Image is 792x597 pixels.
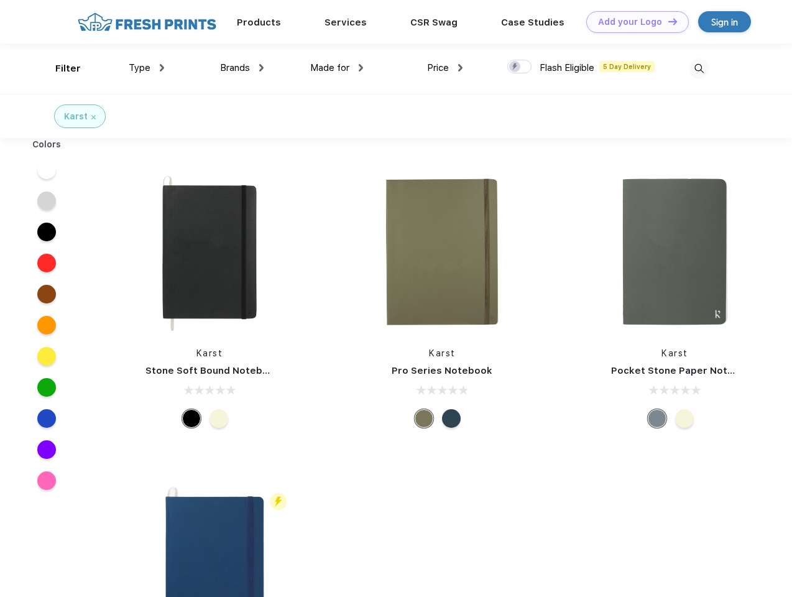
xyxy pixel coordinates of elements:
a: CSR Swag [410,17,458,28]
img: flash_active_toggle.svg [270,493,287,510]
img: desktop_search.svg [689,58,709,79]
div: Black [182,409,201,428]
a: Services [325,17,367,28]
a: Products [237,17,281,28]
div: Colors [23,138,71,151]
div: Sign in [711,15,738,29]
img: filter_cancel.svg [91,115,96,119]
span: Made for [310,62,349,73]
span: 5 Day Delivery [599,61,655,72]
a: Sign in [698,11,751,32]
span: Price [427,62,449,73]
div: Add your Logo [598,17,662,27]
a: Pro Series Notebook [392,365,492,376]
img: fo%20logo%202.webp [74,11,220,33]
a: Karst [196,348,223,358]
img: func=resize&h=266 [592,169,758,335]
img: dropdown.png [259,64,264,72]
a: Stone Soft Bound Notebook [145,365,280,376]
img: dropdown.png [160,64,164,72]
img: func=resize&h=266 [359,169,525,335]
img: func=resize&h=266 [127,169,292,335]
a: Pocket Stone Paper Notebook [611,365,758,376]
div: Olive [415,409,433,428]
div: Karst [64,110,88,123]
div: Beige [675,409,694,428]
img: DT [668,18,677,25]
img: dropdown.png [458,64,463,72]
div: Gray [648,409,666,428]
span: Flash Eligible [540,62,594,73]
a: Karst [661,348,688,358]
a: Karst [429,348,456,358]
div: Filter [55,62,81,76]
span: Brands [220,62,250,73]
div: Navy [442,409,461,428]
div: Beige [210,409,228,428]
img: dropdown.png [359,64,363,72]
span: Type [129,62,150,73]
